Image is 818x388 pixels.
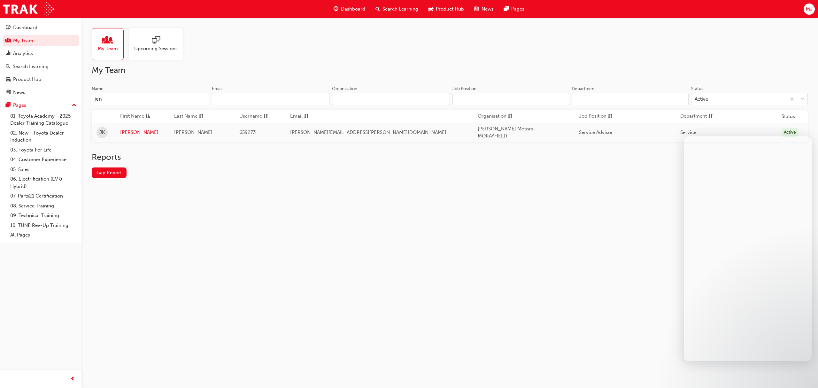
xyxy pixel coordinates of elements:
[328,3,370,16] a: guage-iconDashboard
[375,5,380,13] span: search-icon
[511,5,524,13] span: Pages
[290,113,303,120] span: Email
[92,65,808,75] h2: My Team
[499,3,529,16] a: pages-iconPages
[579,129,613,135] span: Service Advisor
[13,102,26,109] div: Pages
[782,113,795,120] th: Status
[428,5,433,13] span: car-icon
[608,113,613,120] span: sorting-icon
[72,101,76,110] span: up-icon
[3,99,79,111] button: Pages
[680,113,707,120] span: Department
[478,113,513,120] button: Organisationsorting-icon
[3,74,79,85] a: Product Hub
[98,45,118,52] span: My Team
[263,113,268,120] span: sorting-icon
[92,86,104,92] div: Name
[478,126,536,139] span: [PERSON_NAME] Motors - MORAYFIELD
[332,93,450,105] input: Organisation
[13,50,33,57] div: Analytics
[423,3,469,16] a: car-iconProduct Hub
[3,2,54,16] img: Trak
[6,103,11,108] span: pages-icon
[6,51,11,57] span: chart-icon
[708,113,713,120] span: sorting-icon
[239,129,256,135] span: 659273
[691,86,703,92] div: Status
[474,5,479,13] span: news-icon
[239,113,274,120] button: Usernamesorting-icon
[3,22,79,34] a: Dashboard
[3,35,79,47] a: My Team
[212,86,223,92] div: Email
[3,87,79,98] a: News
[174,129,212,135] span: [PERSON_NAME]
[478,113,506,120] span: Organisation
[13,76,41,83] div: Product Hub
[290,129,446,135] span: [PERSON_NAME][EMAIL_ADDRESS][PERSON_NAME][DOMAIN_NAME]
[8,128,79,145] a: 02. New - Toyota Dealer Induction
[680,113,715,120] button: Departmentsorting-icon
[382,5,418,13] span: Search Learning
[104,36,112,45] span: people-icon
[680,129,696,135] span: Service
[129,28,188,60] a: Upcoming Sessions
[120,113,155,120] button: First Nameasc-icon
[469,3,499,16] a: news-iconNews
[436,5,464,13] span: Product Hub
[92,152,808,162] h2: Reports
[8,191,79,201] a: 07. Parts21 Certification
[6,64,10,70] span: search-icon
[3,48,79,59] a: Analytics
[8,230,79,240] a: All Pages
[8,165,79,175] a: 05. Sales
[6,77,11,82] span: car-icon
[70,375,75,383] span: prev-icon
[579,113,606,120] span: Job Position
[8,145,79,155] a: 03. Toyota For Life
[806,5,813,13] span: MJ
[13,89,25,96] div: News
[92,93,209,105] input: Name
[332,86,357,92] div: Organisation
[99,129,105,136] span: JK
[199,113,204,120] span: sorting-icon
[370,3,423,16] a: search-iconSearch Learning
[290,113,325,120] button: Emailsorting-icon
[8,201,79,211] a: 08. Service Training
[304,113,309,120] span: sorting-icon
[6,38,11,44] span: people-icon
[3,20,79,99] button: DashboardMy TeamAnalyticsSearch LearningProduct HubNews
[579,113,614,120] button: Job Positionsorting-icon
[145,113,150,120] span: asc-icon
[174,113,197,120] span: Last Name
[804,4,815,15] button: MJ
[452,86,476,92] div: Job Position
[174,113,209,120] button: Last Namesorting-icon
[695,96,708,103] div: Active
[152,36,160,45] span: sessionType_ONLINE_URL-icon
[452,93,569,105] input: Job Position
[8,211,79,221] a: 09. Technical Training
[6,90,11,96] span: news-icon
[504,5,509,13] span: pages-icon
[341,5,365,13] span: Dashboard
[6,25,11,31] span: guage-icon
[800,95,805,104] span: down-icon
[92,167,127,178] a: Gap Report
[782,128,798,137] div: Active
[120,113,144,120] span: First Name
[3,61,79,73] a: Search Learning
[684,136,812,361] iframe: Intercom live chat
[508,113,513,120] span: sorting-icon
[8,221,79,230] a: 10. TUNE Rev-Up Training
[13,63,49,70] div: Search Learning
[796,366,812,382] iframe: Intercom live chat
[92,28,129,60] a: My Team
[120,129,165,136] a: [PERSON_NAME]
[8,174,79,191] a: 06. Electrification (EV & Hybrid)
[334,5,338,13] span: guage-icon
